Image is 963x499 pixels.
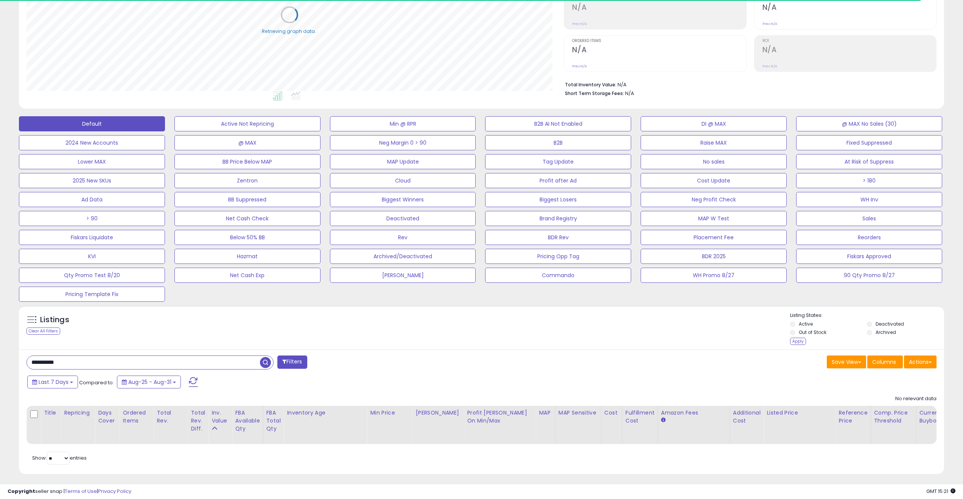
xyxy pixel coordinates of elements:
[796,268,942,283] button: 90 Qty Promo 8/27
[98,488,131,495] a: Privacy Policy
[330,211,476,226] button: Deactivated
[485,173,631,188] button: Profit after Ad
[641,135,787,150] button: Raise MAX
[27,376,78,388] button: Last 7 Days
[641,249,787,264] button: BDR 2025
[565,80,931,89] li: N/A
[641,116,787,131] button: DI @ MAX
[604,409,619,417] div: Cost
[370,409,409,417] div: Min Price
[827,356,866,368] button: Save View
[625,90,634,97] span: N/A
[266,409,281,433] div: FBA Total Qty
[641,173,787,188] button: Cost Update
[762,39,936,43] span: ROI
[559,409,598,417] div: MAP Sensitive
[65,488,97,495] a: Terms of Use
[572,39,746,43] span: Ordered Items
[191,409,205,433] div: Total Rev. Diff.
[174,230,320,245] button: Below 50% BB
[19,268,165,283] button: Qty Promo Test 8/20
[796,211,942,226] button: Sales
[796,116,942,131] button: @ MAX No Sales (30)
[174,135,320,150] button: @ MAX
[796,230,942,245] button: Reorders
[790,338,806,345] div: Apply
[565,81,616,88] b: Total Inventory Value:
[485,268,631,283] button: Commando
[330,135,476,150] button: Neg Margin 0 > 90
[641,211,787,226] button: MAP W Test
[19,249,165,264] button: KVI
[904,356,937,368] button: Actions
[330,249,476,264] button: Archived/Deactivated
[174,154,320,169] button: BB Price Below MAP
[26,327,60,335] div: Clear All Filters
[762,45,936,56] h2: N/A
[330,173,476,188] button: Cloud
[485,116,631,131] button: B2B AI Not Enabled
[174,211,320,226] button: Net Cash Check
[415,409,460,417] div: [PERSON_NAME]
[767,409,832,417] div: Listed Price
[330,230,476,245] button: Rev
[796,192,942,207] button: WH Inv
[872,358,896,366] span: Columns
[19,135,165,150] button: 2024 New Accounts
[799,329,826,335] label: Out of Stock
[796,135,942,150] button: Fixed Suppressed
[485,249,631,264] button: Pricing Opp Tag
[565,90,624,97] b: Short Term Storage Fees:
[641,154,787,169] button: No sales
[8,488,131,495] div: seller snap | |
[123,409,150,425] div: Ordered Items
[174,116,320,131] button: Active Not Repricing
[876,321,904,327] label: Deactivated
[867,356,903,368] button: Columns
[895,395,937,402] div: No relevant data
[330,116,476,131] button: Min @ RPR
[572,45,746,56] h2: N/A
[157,409,184,425] div: Total Rev.
[485,192,631,207] button: Biggest Losers
[572,64,587,69] small: Prev: N/A
[98,409,116,425] div: Days Cover
[277,356,307,369] button: Filters
[39,378,68,386] span: Last 7 Days
[485,154,631,169] button: Tag Update
[799,321,813,327] label: Active
[641,192,787,207] button: Neg Profit Check
[174,249,320,264] button: Hazmat
[796,154,942,169] button: At Risk of Suppress
[661,409,727,417] div: Amazon Fees
[212,409,229,425] div: Inv. value
[19,230,165,245] button: Fiskars Liquidate
[19,173,165,188] button: 2025 New SKUs
[117,376,181,388] button: Aug-25 - Aug-31
[641,268,787,283] button: WH Promo 8/27
[876,329,896,335] label: Archived
[174,173,320,188] button: Zentron
[467,409,532,425] div: Profit [PERSON_NAME] on Min/Max
[174,268,320,283] button: Net Cash Exp
[839,409,867,425] div: Reference Price
[572,3,746,13] h2: N/A
[32,454,87,462] span: Show: entries
[330,192,476,207] button: Biggest Winners
[262,28,317,34] div: Retrieving graph data..
[796,249,942,264] button: Fiskars Approved
[572,22,587,26] small: Prev: N/A
[174,192,320,207] button: BB Suppressed
[19,211,165,226] button: > 90
[555,406,601,444] th: CSV column name: cust_attr_5_MAP Sensitive
[641,230,787,245] button: Placement Fee
[874,409,913,425] div: Comp. Price Threshold
[64,409,92,417] div: Repricing
[539,409,552,417] div: MAP
[79,379,114,386] span: Compared to:
[762,22,777,26] small: Prev: N/A
[235,409,260,433] div: FBA Available Qty
[485,230,631,245] button: BDR Rev
[330,154,476,169] button: MAP Update
[40,315,69,325] h5: Listings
